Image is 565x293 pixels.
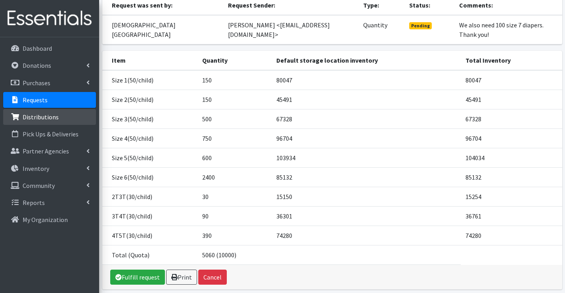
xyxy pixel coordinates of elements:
[102,226,197,245] td: 4T5T(30/child)
[454,15,562,44] td: We also need 100 size 7 diapers. Thank you!
[461,129,562,148] td: 96704
[23,113,59,121] p: Distributions
[197,129,272,148] td: 750
[409,22,432,29] span: Pending
[461,90,562,109] td: 45491
[23,199,45,207] p: Reports
[23,165,49,172] p: Inventory
[272,226,461,245] td: 74280
[197,70,272,90] td: 150
[461,148,562,168] td: 104034
[102,70,197,90] td: Size 1(50/child)
[3,178,96,193] a: Community
[166,270,197,285] a: Print
[272,129,461,148] td: 96704
[197,109,272,129] td: 500
[198,270,227,285] button: Cancel
[461,168,562,187] td: 85132
[197,51,272,70] th: Quantity
[102,207,197,226] td: 3T4T(30/child)
[102,168,197,187] td: Size 6(50/child)
[461,51,562,70] th: Total Inventory
[272,168,461,187] td: 85132
[3,212,96,228] a: My Organization
[3,57,96,73] a: Donations
[272,187,461,207] td: 15150
[3,75,96,91] a: Purchases
[223,15,358,44] td: [PERSON_NAME] <[EMAIL_ADDRESS][DOMAIN_NAME]>
[461,187,562,207] td: 15254
[197,245,272,265] td: 5060 (10000)
[102,51,197,70] th: Item
[272,207,461,226] td: 36301
[3,126,96,142] a: Pick Ups & Deliveries
[102,90,197,109] td: Size 2(50/child)
[358,15,404,44] td: Quantity
[3,143,96,159] a: Partner Agencies
[461,207,562,226] td: 36761
[272,148,461,168] td: 103934
[197,187,272,207] td: 30
[272,70,461,90] td: 80047
[102,15,224,44] td: [DEMOGRAPHIC_DATA][GEOGRAPHIC_DATA]
[272,90,461,109] td: 45491
[102,245,197,265] td: Total (Quota)
[3,161,96,176] a: Inventory
[23,44,52,52] p: Dashboard
[102,187,197,207] td: 2T3T(30/child)
[23,79,50,87] p: Purchases
[3,5,96,32] img: HumanEssentials
[272,51,461,70] th: Default storage location inventory
[23,147,69,155] p: Partner Agencies
[461,109,562,129] td: 67328
[23,130,79,138] p: Pick Ups & Deliveries
[110,270,165,285] a: Fulfill request
[3,195,96,211] a: Reports
[461,226,562,245] td: 74280
[23,182,55,190] p: Community
[3,40,96,56] a: Dashboard
[102,148,197,168] td: Size 5(50/child)
[197,226,272,245] td: 390
[23,96,48,104] p: Requests
[102,109,197,129] td: Size 3(50/child)
[197,207,272,226] td: 90
[3,92,96,108] a: Requests
[23,61,51,69] p: Donations
[197,90,272,109] td: 150
[272,109,461,129] td: 67328
[102,129,197,148] td: Size 4(50/child)
[197,168,272,187] td: 2400
[461,70,562,90] td: 80047
[3,109,96,125] a: Distributions
[23,216,68,224] p: My Organization
[197,148,272,168] td: 600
